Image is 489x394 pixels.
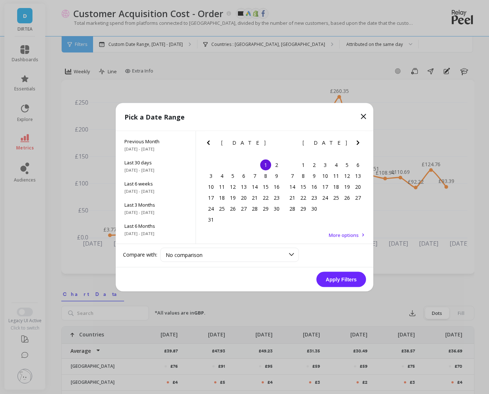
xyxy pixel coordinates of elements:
div: Choose Friday, August 15th, 2025 [260,181,271,192]
span: [DATE] - [DATE] [124,167,187,173]
div: Choose Friday, September 5th, 2025 [342,159,353,170]
div: Choose Wednesday, September 17th, 2025 [320,181,331,192]
div: Choose Wednesday, September 3rd, 2025 [320,159,331,170]
div: month 2025-08 [205,159,282,225]
div: Choose Wednesday, August 13th, 2025 [238,181,249,192]
span: Last 6 Months [124,222,187,229]
span: [DATE] [221,140,267,145]
div: Choose Thursday, August 28th, 2025 [249,203,260,214]
div: Choose Saturday, August 30th, 2025 [271,203,282,214]
div: Choose Wednesday, September 24th, 2025 [320,192,331,203]
span: Last 3 Months [124,201,187,208]
div: Choose Monday, September 22nd, 2025 [298,192,309,203]
div: Choose Tuesday, September 23rd, 2025 [309,192,320,203]
div: Choose Sunday, August 31st, 2025 [205,214,216,225]
div: Choose Friday, August 8th, 2025 [260,170,271,181]
div: Choose Saturday, September 13th, 2025 [353,170,363,181]
div: Choose Thursday, September 11th, 2025 [331,170,342,181]
div: Choose Thursday, August 14th, 2025 [249,181,260,192]
div: Choose Tuesday, September 2nd, 2025 [309,159,320,170]
div: Choose Wednesday, August 6th, 2025 [238,170,249,181]
div: Choose Monday, September 1st, 2025 [298,159,309,170]
div: Choose Saturday, August 16th, 2025 [271,181,282,192]
div: Choose Tuesday, August 12th, 2025 [227,181,238,192]
span: Last 30 days [124,159,187,165]
div: Choose Friday, August 29th, 2025 [260,203,271,214]
div: Choose Tuesday, September 16th, 2025 [309,181,320,192]
div: Choose Friday, September 12th, 2025 [342,170,353,181]
div: Choose Sunday, September 14th, 2025 [287,181,298,192]
div: Choose Saturday, August 2nd, 2025 [271,159,282,170]
div: Choose Sunday, September 28th, 2025 [287,203,298,214]
div: Choose Wednesday, August 27th, 2025 [238,203,249,214]
button: Next Month [272,138,284,150]
button: Apply Filters [316,272,366,287]
button: Previous Month [204,138,216,150]
div: Choose Saturday, September 27th, 2025 [353,192,363,203]
span: [DATE] - [DATE] [124,230,187,236]
span: Previous Month [124,138,187,144]
div: Choose Saturday, August 9th, 2025 [271,170,282,181]
p: Pick a Date Range [124,112,185,122]
button: Previous Month [285,138,297,150]
div: Choose Tuesday, August 26th, 2025 [227,203,238,214]
div: Choose Sunday, August 17th, 2025 [205,192,216,203]
span: [DATE] - [DATE] [124,146,187,152]
div: Choose Thursday, September 4th, 2025 [331,159,342,170]
div: Choose Monday, August 18th, 2025 [216,192,227,203]
span: No comparison [166,251,203,258]
span: [DATE] [303,140,348,145]
div: Choose Saturday, September 20th, 2025 [353,181,363,192]
div: Choose Tuesday, August 5th, 2025 [227,170,238,181]
div: Choose Friday, September 19th, 2025 [342,181,353,192]
div: Choose Monday, August 4th, 2025 [216,170,227,181]
div: Choose Thursday, September 18th, 2025 [331,181,342,192]
div: Choose Sunday, August 24th, 2025 [205,203,216,214]
div: Choose Wednesday, September 10th, 2025 [320,170,331,181]
div: Choose Tuesday, September 9th, 2025 [309,170,320,181]
div: Choose Sunday, August 10th, 2025 [205,181,216,192]
div: Choose Sunday, August 3rd, 2025 [205,170,216,181]
span: [DATE] - [DATE] [124,209,187,215]
span: [DATE] - [DATE] [124,188,187,194]
div: Choose Sunday, September 7th, 2025 [287,170,298,181]
div: Choose Thursday, August 21st, 2025 [249,192,260,203]
div: Choose Tuesday, August 19th, 2025 [227,192,238,203]
div: Choose Saturday, August 23rd, 2025 [271,192,282,203]
div: month 2025-09 [287,159,363,214]
div: Choose Friday, September 26th, 2025 [342,192,353,203]
div: Choose Monday, September 8th, 2025 [298,170,309,181]
div: Choose Monday, August 11th, 2025 [216,181,227,192]
div: Choose Saturday, September 6th, 2025 [353,159,363,170]
div: Choose Monday, September 29th, 2025 [298,203,309,214]
div: Choose Wednesday, August 20th, 2025 [238,192,249,203]
span: More options [329,231,359,238]
div: Choose Thursday, September 25th, 2025 [331,192,342,203]
div: Choose Sunday, September 21st, 2025 [287,192,298,203]
div: Choose Friday, August 22nd, 2025 [260,192,271,203]
div: Choose Thursday, August 7th, 2025 [249,170,260,181]
div: Choose Tuesday, September 30th, 2025 [309,203,320,214]
div: Choose Monday, September 15th, 2025 [298,181,309,192]
span: Last 6 weeks [124,180,187,187]
div: Choose Friday, August 1st, 2025 [260,159,271,170]
div: Choose Monday, August 25th, 2025 [216,203,227,214]
button: Next Month [354,138,365,150]
label: Compare with: [123,251,157,258]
